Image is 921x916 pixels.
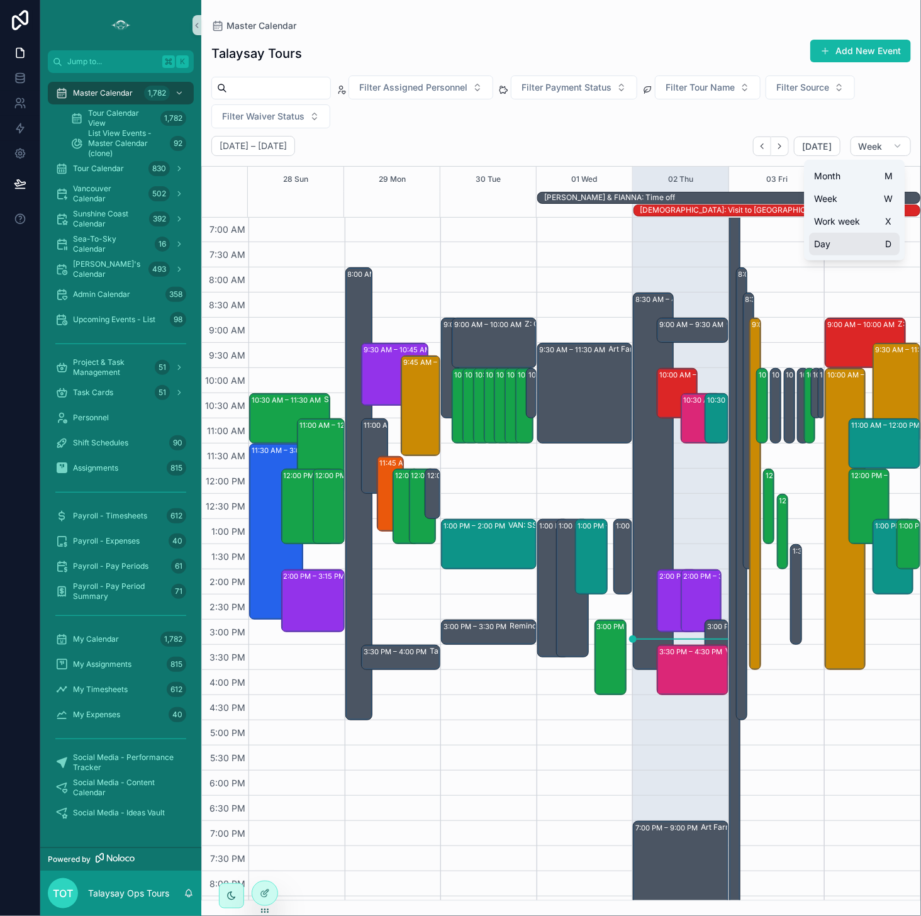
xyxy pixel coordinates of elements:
[252,444,320,457] div: 11:30 AM – 3:00 PM
[635,822,701,834] div: 7:00 PM – 9:00 PM
[206,224,248,235] span: 7:00 AM
[444,520,508,532] div: 1:00 PM – 2:00 PM
[298,419,344,493] div: 11:00 AM – 12:30 PM
[465,369,537,381] div: 10:00 AM – 11:30 AM
[48,258,194,281] a: [PERSON_NAME]'s Calendar493
[73,413,109,423] span: Personnel
[283,167,308,192] div: 28 Sun
[111,15,131,35] img: App logo
[750,318,760,669] div: 9:00 AM – 4:00 PM
[73,463,118,473] span: Assignments
[442,620,536,644] div: 3:00 PM – 3:30 PMRemind staff to submit hours
[576,520,607,594] div: 1:00 PM – 2:30 PM
[640,205,832,215] div: [DEMOGRAPHIC_DATA]: Visit to [GEOGRAPHIC_DATA]
[88,108,155,128] span: Tour Calendar View
[444,620,510,633] div: 3:00 PM – 3:30 PM
[883,171,893,181] span: M
[206,576,248,587] span: 2:00 PM
[540,343,609,356] div: 9:30 AM – 11:30 AM
[883,239,893,249] span: D
[474,369,491,443] div: 10:00 AM – 11:30 AM
[849,419,920,468] div: 11:00 AM – 12:00 PM
[167,657,186,672] div: 815
[73,778,181,798] span: Social Media - Content Calendar
[609,344,701,354] div: Art Farm & [PERSON_NAME] Check-in
[511,75,637,99] button: Select Button
[40,73,201,841] div: scrollable content
[40,847,201,871] a: Powered by
[454,369,527,381] div: 10:00 AM – 11:30 AM
[48,50,194,73] button: Jump to...K
[203,501,248,511] span: 12:30 PM
[725,646,793,656] div: VAN: TO - [PERSON_NAME] (3) [PERSON_NAME], TW:PFCR-VBCU
[48,776,194,799] a: Social Media - Content Calendar
[745,293,812,306] div: 8:30 AM – 2:00 PM
[167,682,186,697] div: 612
[73,511,147,521] span: Payroll - Timesheets
[165,287,186,302] div: 358
[444,318,513,331] div: 9:00 AM – 11:00 AM
[160,111,186,126] div: 1,782
[379,457,445,469] div: 11:45 AM – 1:15 PM
[809,210,900,233] button: Work weekX
[206,778,248,788] span: 6:00 PM
[883,194,893,204] span: W
[315,469,383,482] div: 12:00 PM – 1:30 PM
[171,559,186,574] div: 61
[73,752,181,773] span: Social Media - Performance Tracker
[401,356,440,455] div: 9:45 AM – 11:45 AM
[739,268,805,281] div: 8:00 AM – 5:00 PM
[48,157,194,180] a: Tour Calendar830
[616,520,681,532] div: 1:00 PM – 2:30 PM
[851,137,911,157] button: Week
[752,318,818,331] div: 9:00 AM – 4:00 PM
[753,137,771,156] button: Back
[169,435,186,450] div: 90
[640,204,832,216] div: SHAE: Visit to Japan
[395,469,463,482] div: 12:00 PM – 1:30 PM
[659,318,727,331] div: 9:00 AM – 9:30 AM
[63,107,194,130] a: Tour Calendar View1,782
[206,350,248,360] span: 9:30 AM
[814,193,837,205] span: Week
[155,385,170,400] div: 51
[48,653,194,676] a: My Assignments815
[827,369,897,381] div: 10:00 AM – 4:00 PM
[379,167,406,192] div: 29 Mon
[757,369,767,443] div: 10:00 AM – 11:30 AM
[522,81,611,94] span: Filter Payment Status
[528,369,601,381] div: 10:00 AM – 11:00 AM
[518,369,590,381] div: 10:00 AM – 11:30 AM
[764,469,774,544] div: 12:00 PM – 1:30 PM
[403,356,472,369] div: 9:45 AM – 11:45 AM
[705,620,728,669] div: 3:00 PM – 4:00 PM
[88,128,165,159] span: List View Events - Master Calendar (clone)
[73,388,113,398] span: Task Cards
[659,369,732,381] div: 10:00 AM – 11:00 AM
[411,469,479,482] div: 12:00 PM – 1:30 PM
[211,104,330,128] button: Select Button
[48,854,91,864] span: Powered by
[540,520,605,532] div: 1:00 PM – 3:45 PM
[250,444,303,619] div: 11:30 AM – 3:00 PM
[73,209,144,229] span: Sunshine Coast Calendar
[707,620,773,633] div: 3:00 PM – 4:00 PM
[827,318,898,331] div: 9:00 AM – 10:00 AM
[430,646,505,656] div: Talaysay x [PERSON_NAME] connect
[48,530,194,552] a: Payroll - Expenses40
[48,801,194,824] a: Social Media - Ideas Vault
[807,369,879,381] div: 10:00 AM – 11:30 AM
[427,469,495,482] div: 12:00 PM – 1:00 PM
[206,299,248,310] span: 8:30 AM
[364,343,434,356] div: 9:30 AM – 10:45 AM
[48,208,194,230] a: Sunshine Coast Calendar392
[48,308,194,331] a: Upcoming Events - List98
[805,369,815,443] div: 10:00 AM – 11:30 AM
[148,161,170,176] div: 830
[362,419,388,493] div: 11:00 AM – 12:30 PM
[544,193,675,203] div: [PERSON_NAME] & FIANNA: Time off
[771,369,781,443] div: 10:00 AM – 11:30 AM
[727,319,795,329] div: Google // Talaysay Tours : Google Ads Consultation
[73,684,128,695] span: My Timesheets
[773,369,845,381] div: 10:00 AM – 11:30 AM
